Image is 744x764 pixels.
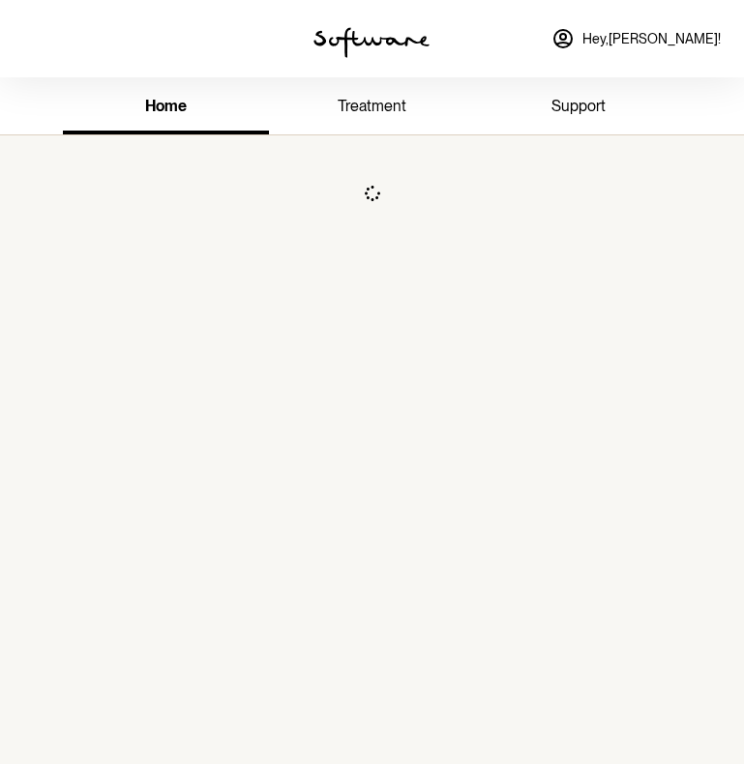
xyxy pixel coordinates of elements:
img: software logo [313,27,430,58]
a: treatment [269,81,475,134]
span: support [551,97,606,115]
span: Hey, [PERSON_NAME] ! [582,31,721,47]
a: Hey,[PERSON_NAME]! [540,15,732,62]
span: home [145,97,187,115]
a: home [63,81,269,134]
span: treatment [338,97,406,115]
a: support [475,81,681,134]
